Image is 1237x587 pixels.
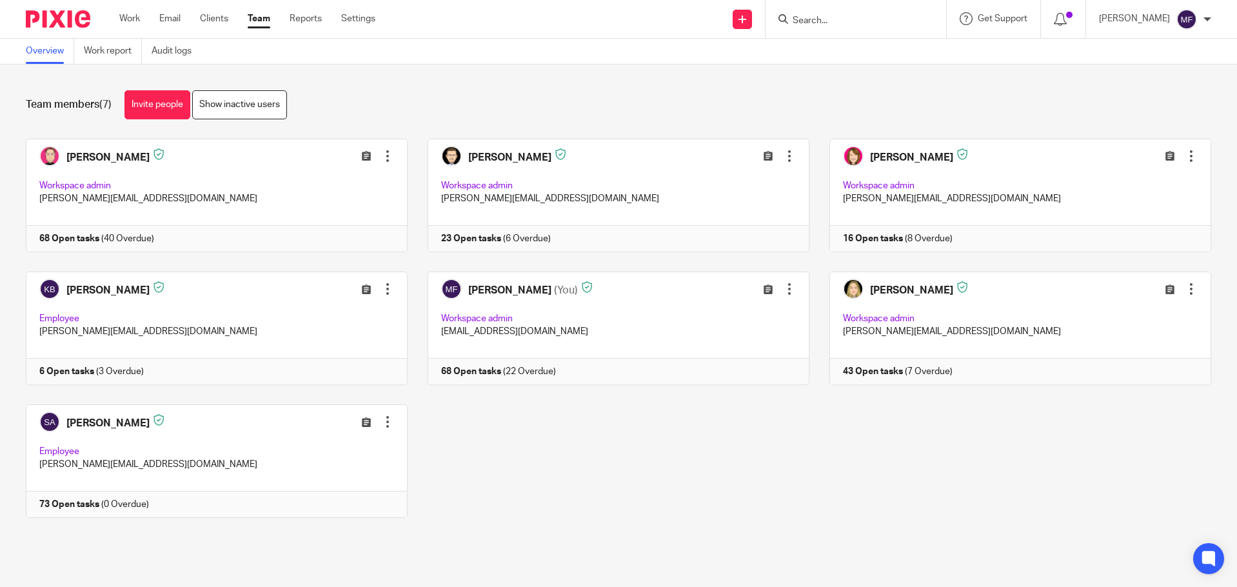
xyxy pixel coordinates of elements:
p: [PERSON_NAME] [1099,12,1170,25]
a: Show inactive users [192,90,287,119]
a: Work [119,12,140,25]
a: Overview [26,39,74,64]
a: Invite people [124,90,190,119]
a: Reports [290,12,322,25]
a: Audit logs [152,39,201,64]
a: Email [159,12,181,25]
a: Settings [341,12,375,25]
input: Search [791,15,907,27]
a: Clients [200,12,228,25]
a: Team [248,12,270,25]
span: Get Support [978,14,1027,23]
span: (7) [99,99,112,110]
a: Work report [84,39,142,64]
img: Pixie [26,10,90,28]
h1: Team members [26,98,112,112]
img: svg%3E [1176,9,1197,30]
